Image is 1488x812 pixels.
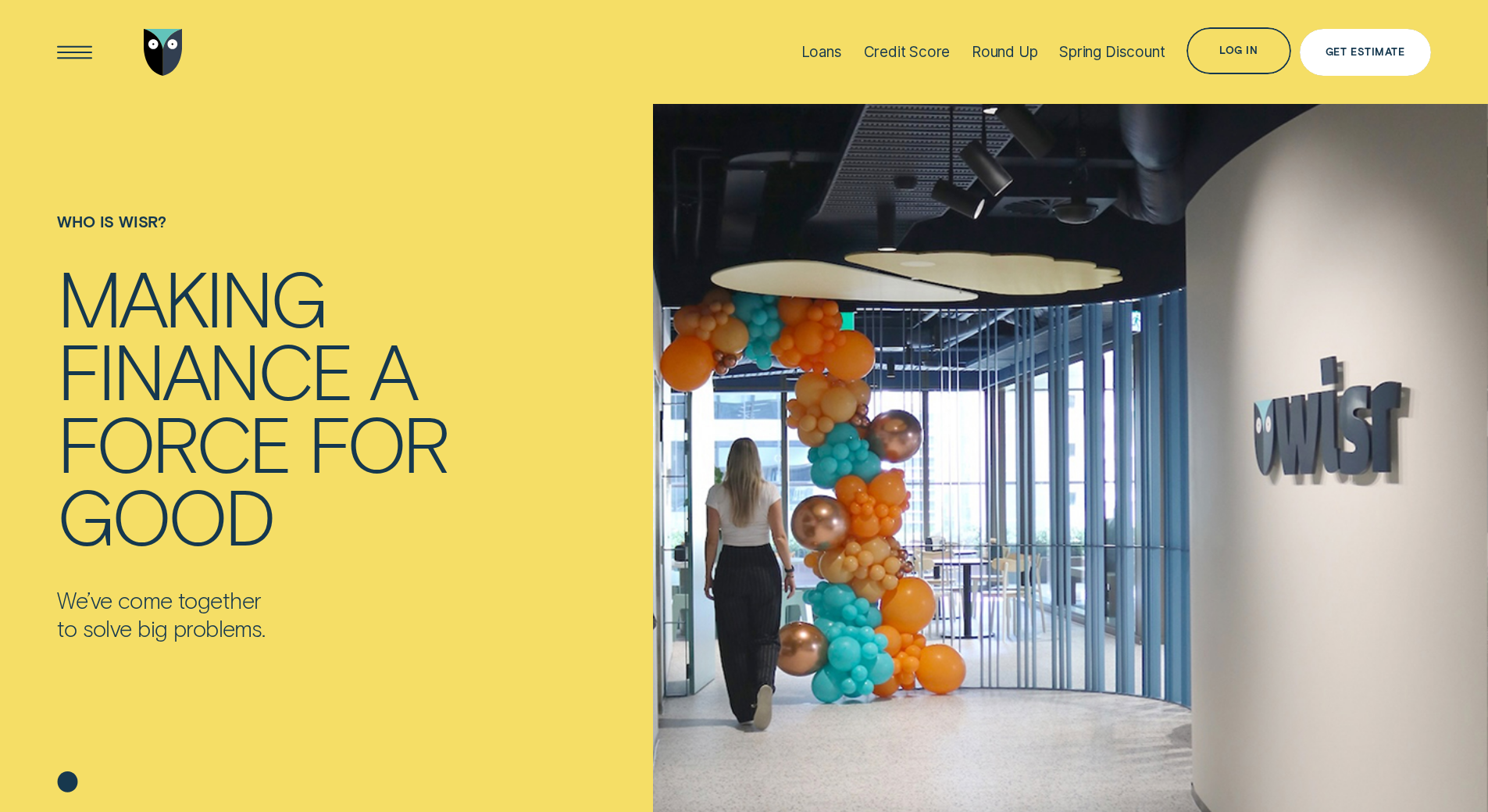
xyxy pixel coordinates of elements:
div: Get Estimate [1326,48,1404,57]
h4: Making finance a force for good [57,260,448,551]
div: force [57,406,290,478]
button: Open Menu [52,29,98,76]
img: Wisr [144,29,183,76]
h1: Who is Wisr? [57,213,448,260]
div: Making [57,260,325,333]
a: Get Estimate [1300,29,1431,76]
div: finance [57,333,351,406]
div: good [57,478,273,551]
div: Loans [801,43,842,61]
p: We’ve come together to solve big problems. [57,586,448,642]
div: Round Up [972,43,1038,61]
div: Spring Discount [1059,43,1165,61]
div: Credit Score [864,43,951,61]
button: Log in [1186,27,1290,74]
div: for [308,406,448,478]
div: a [369,333,416,406]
